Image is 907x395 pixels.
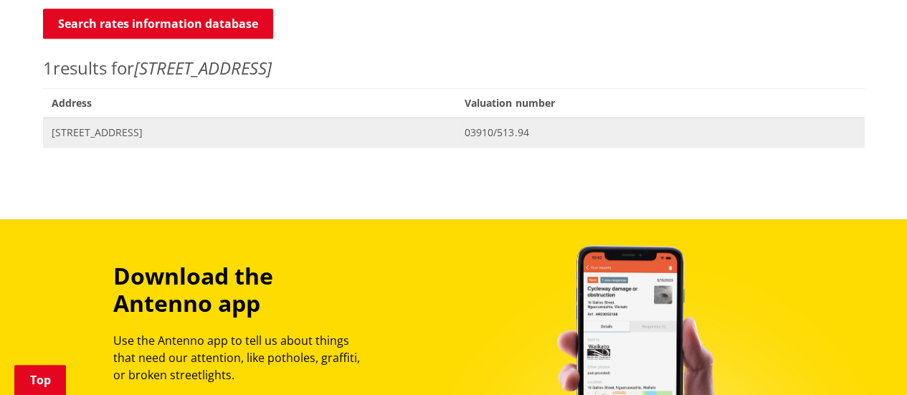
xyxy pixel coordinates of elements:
[43,88,457,118] span: Address
[14,365,66,395] a: Top
[456,88,864,118] span: Valuation number
[465,125,855,140] span: 03910/513.94
[52,125,448,140] span: [STREET_ADDRESS]
[134,56,272,80] em: [STREET_ADDRESS]
[841,335,893,386] iframe: Messenger Launcher
[113,262,373,318] h3: Download the Antenno app
[43,56,53,80] span: 1
[43,55,865,81] p: results for
[43,118,865,147] a: [STREET_ADDRESS] 03910/513.94
[43,9,273,39] button: Search rates information database
[113,332,373,384] p: Use the Antenno app to tell us about things that need our attention, like potholes, graffiti, or ...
